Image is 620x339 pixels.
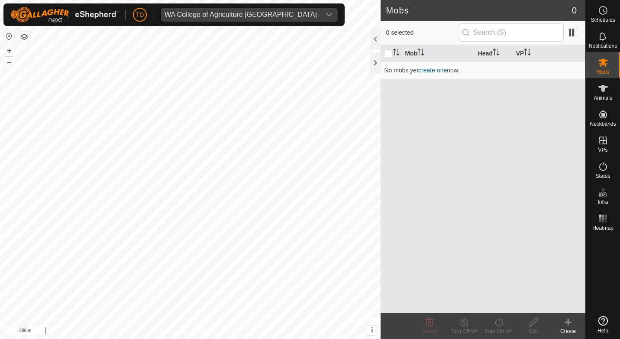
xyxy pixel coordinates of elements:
p-sorticon: Activate to sort [493,50,500,57]
span: Status [595,173,610,179]
a: Contact Us [199,328,224,336]
button: – [4,57,14,67]
div: Turn Off VP [447,327,481,335]
span: TD [136,10,144,20]
button: Map Layers [19,32,29,42]
div: WA College of Agriculture [GEOGRAPHIC_DATA] [165,11,317,18]
div: Edit [516,327,551,335]
p-sorticon: Activate to sort [524,50,531,57]
button: i [367,326,377,335]
div: dropdown trigger [320,8,338,22]
span: Mobs [597,69,609,75]
span: Infra [597,199,608,205]
div: Turn On VP [481,327,516,335]
p-sorticon: Activate to sort [417,50,424,57]
button: + [4,46,14,56]
span: 0 [572,4,577,17]
span: Delete [422,328,437,334]
p-sorticon: Activate to sort [393,50,400,57]
a: Privacy Policy [156,328,189,336]
span: VPs [598,147,607,153]
th: Mob [401,45,474,62]
span: 0 selected [386,28,459,37]
h2: Mobs [386,5,572,16]
span: Neckbands [590,121,616,127]
span: Heatmap [592,225,614,231]
a: create one [418,67,447,74]
div: Create [551,327,585,335]
th: Head [475,45,513,62]
img: Gallagher Logo [10,7,119,23]
span: Help [597,328,608,333]
input: Search (S) [459,23,564,42]
td: No mobs yet now. [381,62,585,79]
span: Animals [594,95,612,101]
span: Schedules [591,17,615,23]
span: WA College of Agriculture Denmark [161,8,320,22]
span: Notifications [589,43,617,49]
a: Help [586,313,620,337]
th: VP [513,45,585,62]
span: i [371,326,373,334]
button: Reset Map [4,31,14,42]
